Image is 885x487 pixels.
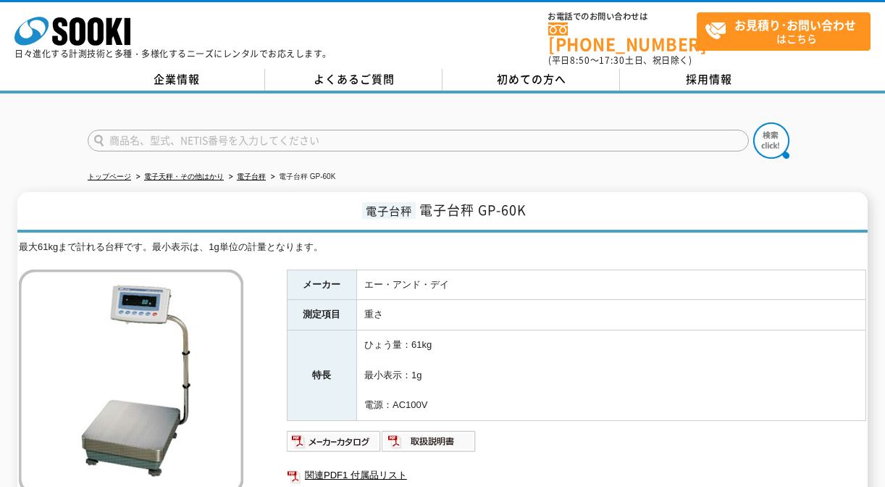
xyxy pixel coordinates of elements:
[287,300,356,330] th: 測定項目
[19,240,866,255] div: 最大61kgまで計れる台秤です。最小表示は、1g単位の計量となります。
[14,49,332,58] p: 日々進化する計測技術と多種・多様化するニーズにレンタルでお応えします。
[620,69,797,91] a: 採用情報
[548,54,692,67] span: (平日 ～ 土日、祝日除く)
[570,54,590,67] span: 8:50
[265,69,442,91] a: よくあるご質問
[753,122,789,159] img: btn_search.png
[382,430,477,453] img: 取扱説明書
[442,69,620,91] a: 初めての方へ
[697,12,871,51] a: お見積り･お問い合わせはこちら
[382,439,477,450] a: 取扱説明書
[268,170,335,185] li: 電子台秤 GP-60K
[287,330,356,421] th: 特長
[548,12,697,21] span: お電話でのお問い合わせは
[599,54,625,67] span: 17:30
[88,69,265,91] a: 企業情報
[287,270,356,300] th: メーカー
[287,466,866,485] a: 関連PDF1 付属品リスト
[144,172,224,180] a: 電子天秤・その他はかり
[88,130,749,151] input: 商品名、型式、NETIS番号を入力してください
[548,22,697,52] a: [PHONE_NUMBER]
[356,300,865,330] td: 重さ
[356,270,865,300] td: エー・アンド・デイ
[362,202,416,219] span: 電子台秤
[705,13,870,49] span: はこちら
[734,16,856,33] strong: お見積り･お問い合わせ
[356,330,865,421] td: ひょう量：61kg 最小表示：1g 電源：AC100V
[419,200,527,220] span: 電子台秤 GP-60K
[287,439,382,450] a: メーカーカタログ
[497,71,566,87] span: 初めての方へ
[237,172,266,180] a: 電子台秤
[287,430,382,453] img: メーカーカタログ
[88,172,131,180] a: トップページ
